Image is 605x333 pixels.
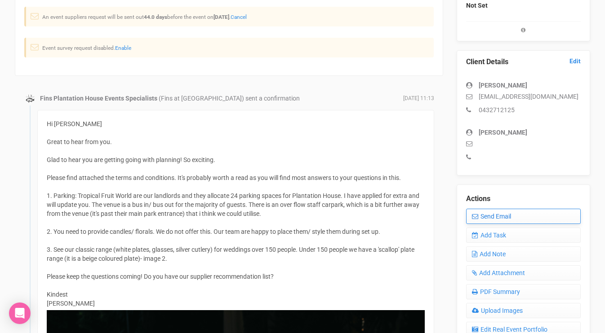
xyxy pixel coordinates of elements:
strong: 44.0 days [144,14,167,20]
span: [DATE] 11:13 [403,95,434,102]
legend: Actions [466,194,581,204]
div: Open Intercom Messenger [9,302,31,324]
a: PDF Summary [466,284,581,299]
p: [EMAIL_ADDRESS][DOMAIN_NAME] [466,92,581,101]
a: Edit [569,57,581,66]
legend: Client Details [466,57,581,67]
small: Event survey request disabled. [42,45,131,51]
p: 0432712125 [466,105,581,114]
a: Send Email [466,209,581,224]
a: Add Task [466,228,581,243]
a: Enable [115,45,131,51]
a: Upload Images [466,303,581,318]
strong: [DATE] [214,14,229,20]
img: data [26,94,35,103]
a: Cancel [231,14,247,20]
a: Add Attachment [466,265,581,280]
strong: Fins Plantation House Events Specialists [40,95,157,102]
strong: [PERSON_NAME] [479,82,527,89]
strong: Not Set [466,2,488,9]
small: An event suppliers request will be sent out before the event on . [42,14,247,20]
a: Add Note [466,246,581,262]
span: (Fins at [GEOGRAPHIC_DATA]) sent a confirmation [159,95,300,102]
strong: [PERSON_NAME] [479,129,527,136]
